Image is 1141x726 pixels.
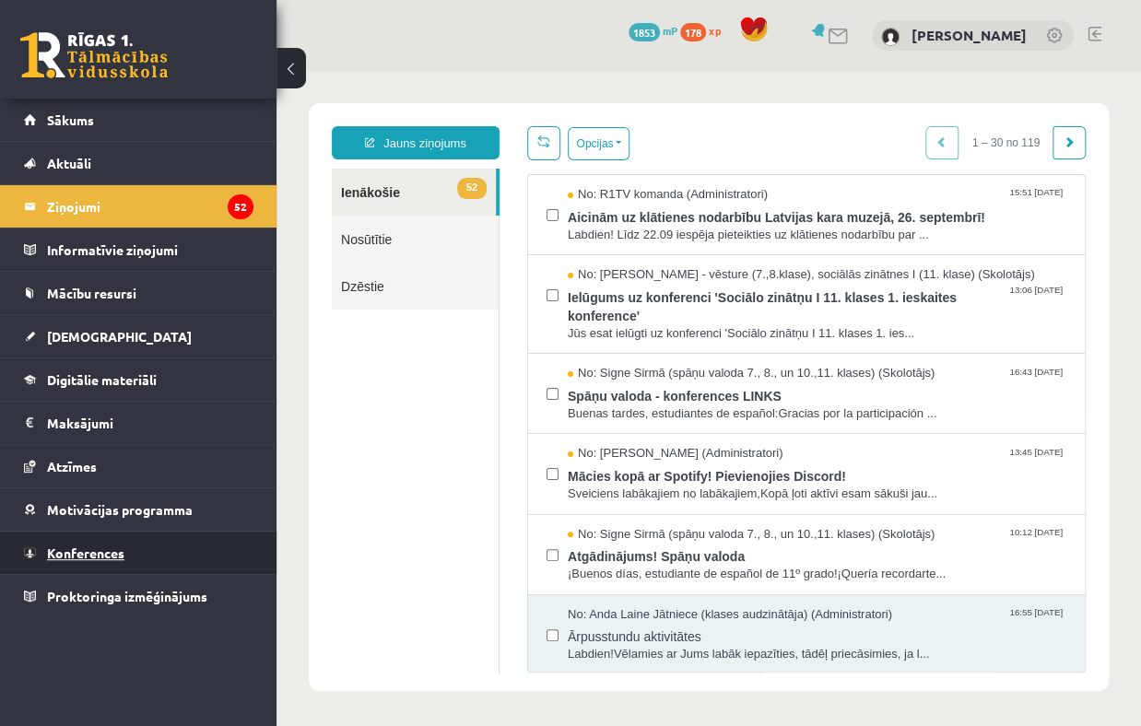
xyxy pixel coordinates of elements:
i: 52 [228,194,253,219]
a: Jauns ziņojums [55,55,223,88]
a: No: [PERSON_NAME] - vēsture (7.,8.klase), sociālās zinātnes I (11. klase) (Skolotājs) 13:06 [DATE... [291,195,790,271]
span: No: Signe Sirmā (spāņu valoda 7., 8., un 10.,11. klases) (Skolotājs) [291,455,658,473]
span: Motivācijas programma [47,501,193,518]
span: Konferences [47,544,124,561]
span: 16:43 [DATE] [733,294,790,308]
span: Atgādinājums! Spāņu valoda [291,472,790,495]
span: Labdien! Līdz 22.09 iespēja pieteikties uz klātienes nodarbību par ... [291,156,790,173]
span: 13:45 [DATE] [733,374,790,388]
a: Informatīvie ziņojumi [24,228,253,271]
a: No: Signe Sirmā (spāņu valoda 7., 8., un 10.,11. klases) (Skolotājs) 10:12 [DATE] Atgādinājums! S... [291,455,790,512]
span: 1 – 30 no 119 [682,55,777,88]
span: 52 [181,107,210,128]
span: Atzīmes [47,458,97,474]
span: Ielūgums uz konferenci 'Sociālo zinātņu I 11. klases 1. ieskaites konference' [291,213,790,254]
span: xp [709,23,721,38]
legend: Maksājumi [47,402,253,444]
span: Mācību resursi [47,285,136,301]
img: Mārīte Baranovska [881,28,900,46]
span: Sveiciens labākajiem no labākajiem,Kopā ļoti aktīvi esam sākuši jau... [291,415,790,432]
a: Motivācijas programma [24,488,253,531]
legend: Ziņojumi [47,185,253,228]
a: Sākums [24,99,253,141]
span: 178 [680,23,706,41]
a: Proktoringa izmēģinājums [24,575,253,617]
span: No: [PERSON_NAME] (Administratori) [291,374,507,392]
a: 1853 mP [629,23,677,38]
a: No: R1TV komanda (Administratori) 15:51 [DATE] Aicinām uz klātienes nodarbību Latvijas kara muzej... [291,115,790,172]
span: mP [663,23,677,38]
span: Aktuāli [47,155,91,171]
span: Jūs esat ielūgti uz konferenci 'Sociālo zinātņu I 11. klases 1. ies... [291,254,790,272]
a: 178 xp [680,23,730,38]
a: No: Signe Sirmā (spāņu valoda 7., 8., un 10.,11. klases) (Skolotājs) 16:43 [DATE] Spāņu valoda - ... [291,294,790,351]
span: Digitālie materiāli [47,371,157,388]
a: [PERSON_NAME] [912,26,1027,44]
span: No: Signe Sirmā (spāņu valoda 7., 8., un 10.,11. klases) (Skolotājs) [291,294,658,311]
span: Sākums [47,111,94,128]
a: No: [PERSON_NAME] (Administratori) 13:45 [DATE] Mācies kopā ar Spotify! Pievienojies Discord! Sve... [291,374,790,431]
a: 52Ienākošie [55,98,219,145]
span: ¡Buenos días, estudiante de español de 11º grado!¡Quería recordarte... [291,495,790,512]
span: No: Anda Laine Jātniece (klases audzinātāja) (Administratori) [291,535,616,553]
span: 10:12 [DATE] [733,455,790,469]
span: 15:51 [DATE] [733,115,790,129]
a: Maksājumi [24,402,253,444]
span: 1853 [629,23,660,41]
a: Digitālie materiāli [24,358,253,401]
span: Proktoringa izmēģinājums [47,588,207,604]
span: Ārpusstundu aktivitātes [291,552,790,575]
span: Buenas tardes, estudiantes de español:Gracias por la participación ... [291,334,790,352]
span: Labdien!Vēlamies ar Jums labāk iepazīties, tādēļ priecāsimies, ja l... [291,575,790,592]
a: Ziņojumi52 [24,185,253,228]
a: Atzīmes [24,445,253,487]
span: 13:06 [DATE] [733,213,790,227]
span: Aicinām uz klātienes nodarbību Latvijas kara muzejā, 26. septembrī! [291,133,790,156]
legend: Informatīvie ziņojumi [47,228,253,271]
span: No: R1TV komanda (Administratori) [291,115,491,133]
span: No: [PERSON_NAME] - vēsture (7.,8.klase), sociālās zinātnes I (11. klase) (Skolotājs) [291,195,759,213]
span: 16:55 [DATE] [733,535,790,549]
a: Konferences [24,532,253,574]
a: Nosūtītie [55,145,222,192]
a: [DEMOGRAPHIC_DATA] [24,315,253,357]
a: No: Anda Laine Jātniece (klases audzinātāja) (Administratori) 16:55 [DATE] Ārpusstundu aktivitāte... [291,535,790,592]
a: Rīgas 1. Tālmācības vidusskola [20,32,168,78]
a: Dzēstie [55,192,222,239]
span: Spāņu valoda - konferences LINKS [291,311,790,334]
a: Mācību resursi [24,272,253,314]
button: Opcijas [291,56,353,89]
a: Aktuāli [24,142,253,184]
span: [DEMOGRAPHIC_DATA] [47,328,192,345]
span: Mācies kopā ar Spotify! Pievienojies Discord! [291,392,790,415]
